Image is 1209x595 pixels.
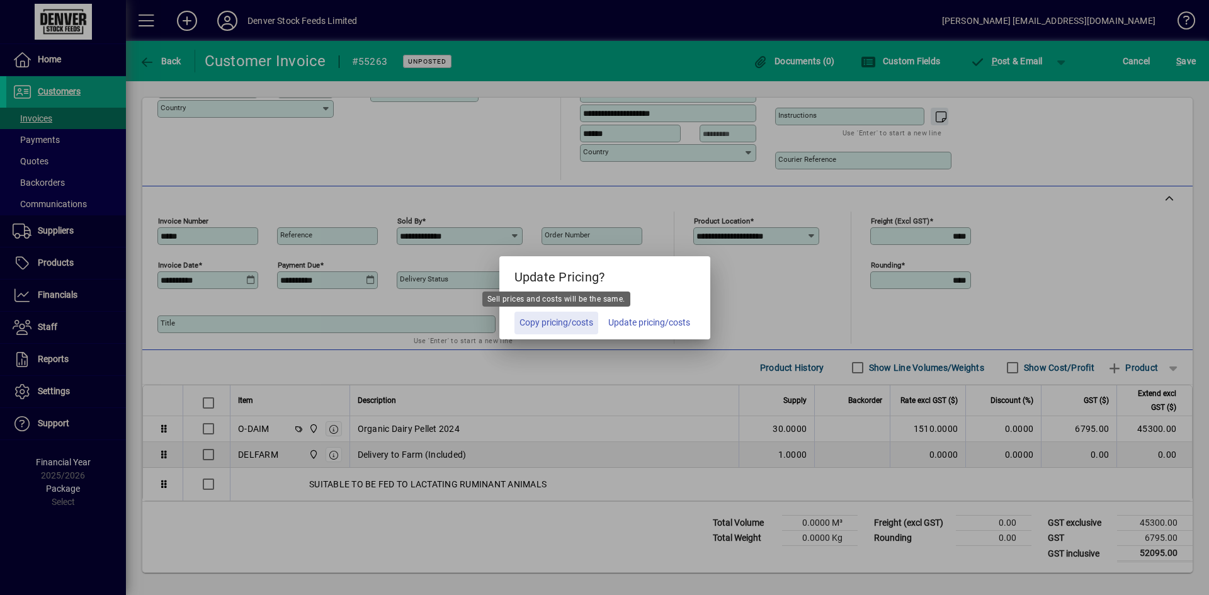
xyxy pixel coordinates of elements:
[603,312,695,334] button: Update pricing/costs
[608,316,690,329] span: Update pricing/costs
[482,292,630,307] div: Sell prices and costs will be the same.
[514,312,598,334] button: Copy pricing/costs
[499,256,710,293] h5: Update Pricing?
[519,316,593,329] span: Copy pricing/costs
